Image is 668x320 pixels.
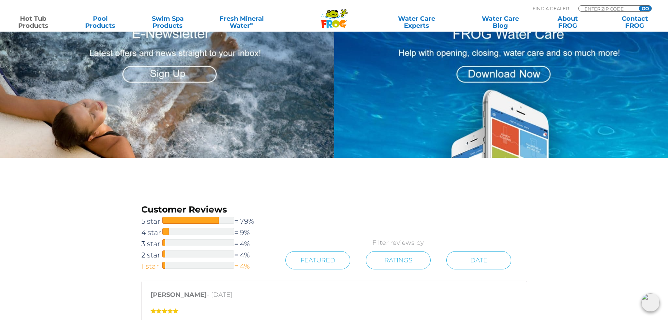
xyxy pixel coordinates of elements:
a: 5 star= 79% [141,216,270,227]
a: AboutFROG [541,15,594,29]
p: Find A Dealer [533,5,569,12]
a: Water CareBlog [474,15,526,29]
strong: [PERSON_NAME] [150,291,207,299]
a: PoolProducts [74,15,127,29]
input: GO [639,6,652,11]
a: Date [446,251,511,269]
input: Zip Code Form [584,6,631,12]
span: 4 star [141,227,162,238]
a: Water CareExperts [374,15,459,29]
span: 2 star [141,249,162,261]
h3: Customer Reviews [141,203,270,216]
sup: ∞ [250,21,254,26]
a: Featured [285,251,350,269]
span: 5 star [141,216,162,227]
a: ContactFROG [609,15,661,29]
span: 1 star [141,261,162,272]
a: Hot TubProducts [7,15,59,29]
a: 2 star= 4% [141,249,270,261]
img: openIcon [641,293,660,312]
p: Filter reviews by [270,238,527,248]
p: - [DATE] [150,290,518,303]
a: Fresh MineralWater∞ [209,15,274,29]
span: 3 star [141,238,162,249]
a: Ratings [366,251,431,269]
a: 1 star= 4% [141,261,270,272]
a: 3 star= 4% [141,238,270,249]
a: 4 star= 9% [141,227,270,238]
a: Swim SpaProducts [142,15,194,29]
